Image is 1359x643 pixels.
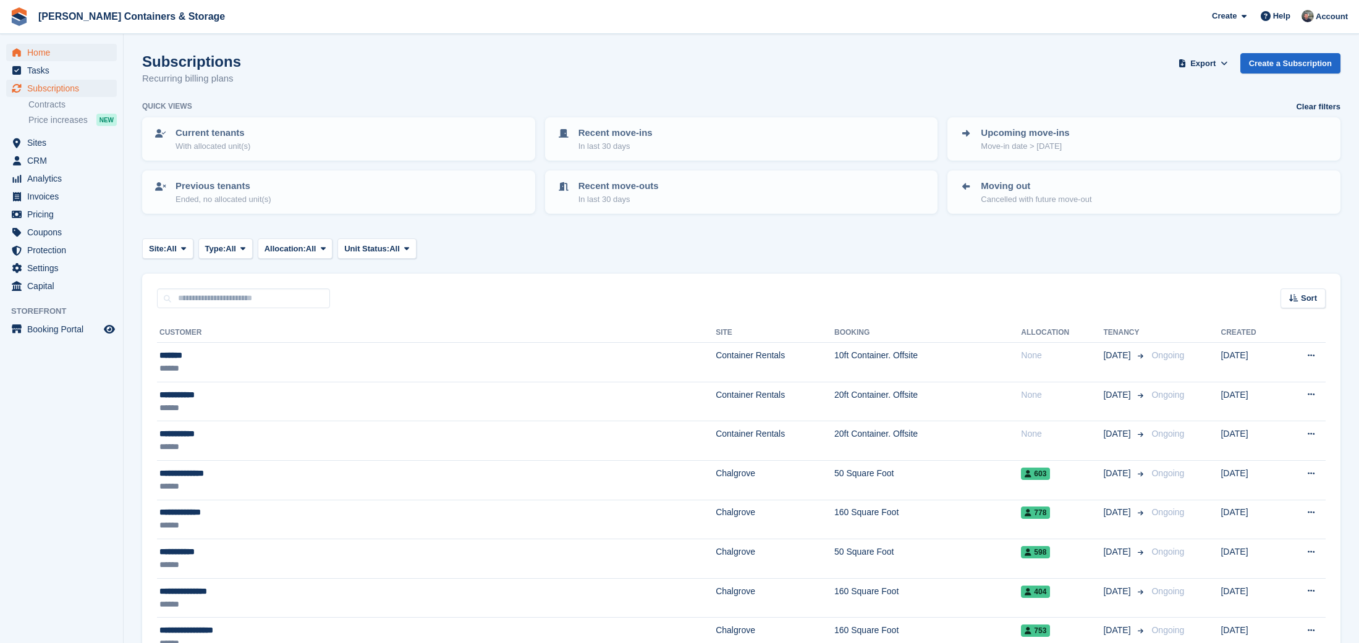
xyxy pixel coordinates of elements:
a: menu [6,188,117,205]
a: Preview store [102,322,117,337]
span: [DATE] [1103,389,1133,401]
span: Invoices [27,188,101,205]
p: Moving out [981,179,1091,193]
a: menu [6,242,117,259]
th: Created [1221,323,1281,343]
td: 160 Square Foot [834,500,1021,539]
td: 50 Square Foot [834,460,1021,500]
span: 603 [1021,468,1050,480]
span: Settings [27,259,101,277]
td: Chalgrove [716,578,834,618]
a: menu [6,80,117,97]
a: menu [6,62,117,79]
span: Sites [27,134,101,151]
span: 753 [1021,624,1050,637]
span: Type: [205,243,226,255]
span: Unit Status: [344,243,389,255]
span: Analytics [27,170,101,187]
span: Tasks [27,62,101,79]
p: Upcoming move-ins [981,126,1069,140]
p: With allocated unit(s) [176,140,250,153]
span: 778 [1021,506,1050,519]
p: Move-in date > [DATE] [981,140,1069,153]
td: Chalgrove [716,539,834,579]
span: Ongoing [1151,429,1184,439]
a: menu [6,259,117,277]
span: 598 [1021,546,1050,558]
p: In last 30 days [578,193,659,206]
img: Adam Greenhalgh [1302,10,1314,22]
span: [DATE] [1103,467,1133,480]
span: All [226,243,236,255]
div: None [1021,389,1103,401]
p: Recurring billing plans [142,72,241,86]
div: NEW [96,114,117,126]
span: 404 [1021,586,1050,598]
td: 20ft Container. Offsite [834,421,1021,461]
td: [DATE] [1221,500,1281,539]
span: Ongoing [1151,390,1184,400]
span: Booking Portal [27,321,101,338]
span: Export [1190,57,1216,70]
span: Create [1212,10,1237,22]
td: [DATE] [1221,539,1281,579]
span: Ongoing [1151,547,1184,557]
span: All [166,243,177,255]
a: Moving out Cancelled with future move-out [949,172,1339,212]
td: 20ft Container. Offsite [834,382,1021,421]
a: Previous tenants Ended, no allocated unit(s) [143,172,534,212]
th: Allocation [1021,323,1103,343]
span: Ongoing [1151,350,1184,360]
a: menu [6,170,117,187]
a: menu [6,152,117,169]
a: menu [6,206,117,223]
td: 10ft Container. Offsite [834,343,1021,382]
button: Allocation: All [258,238,333,259]
td: [DATE] [1221,578,1281,618]
span: Sort [1301,292,1317,305]
th: Booking [834,323,1021,343]
div: None [1021,427,1103,440]
a: Price increases NEW [28,113,117,127]
span: All [306,243,316,255]
td: Container Rentals [716,421,834,461]
td: [DATE] [1221,343,1281,382]
h1: Subscriptions [142,53,241,70]
button: Type: All [198,238,253,259]
span: Subscriptions [27,80,101,97]
button: Unit Status: All [337,238,416,259]
span: [DATE] [1103,506,1133,519]
a: Recent move-ins In last 30 days [546,119,937,159]
th: Site [716,323,834,343]
button: Export [1176,53,1230,74]
button: Site: All [142,238,193,259]
p: Cancelled with future move-out [981,193,1091,206]
td: [DATE] [1221,460,1281,500]
p: Current tenants [176,126,250,140]
td: 50 Square Foot [834,539,1021,579]
th: Tenancy [1103,323,1146,343]
span: Home [27,44,101,61]
span: Price increases [28,114,88,126]
p: In last 30 days [578,140,653,153]
td: Chalgrove [716,460,834,500]
span: Ongoing [1151,625,1184,635]
span: Help [1273,10,1290,22]
span: Account [1316,11,1348,23]
img: stora-icon-8386f47178a22dfd0bd8f6a31ec36ba5ce8667c1dd55bd0f319d3a0aa187defe.svg [10,7,28,26]
span: CRM [27,152,101,169]
a: menu [6,277,117,295]
a: Clear filters [1296,101,1340,113]
span: Allocation: [265,243,306,255]
td: Container Rentals [716,382,834,421]
span: All [389,243,400,255]
td: [DATE] [1221,421,1281,461]
p: Ended, no allocated unit(s) [176,193,271,206]
span: [DATE] [1103,545,1133,558]
a: Recent move-outs In last 30 days [546,172,937,212]
a: Contracts [28,99,117,111]
span: Pricing [27,206,101,223]
span: [DATE] [1103,427,1133,440]
span: Site: [149,243,166,255]
a: Current tenants With allocated unit(s) [143,119,534,159]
